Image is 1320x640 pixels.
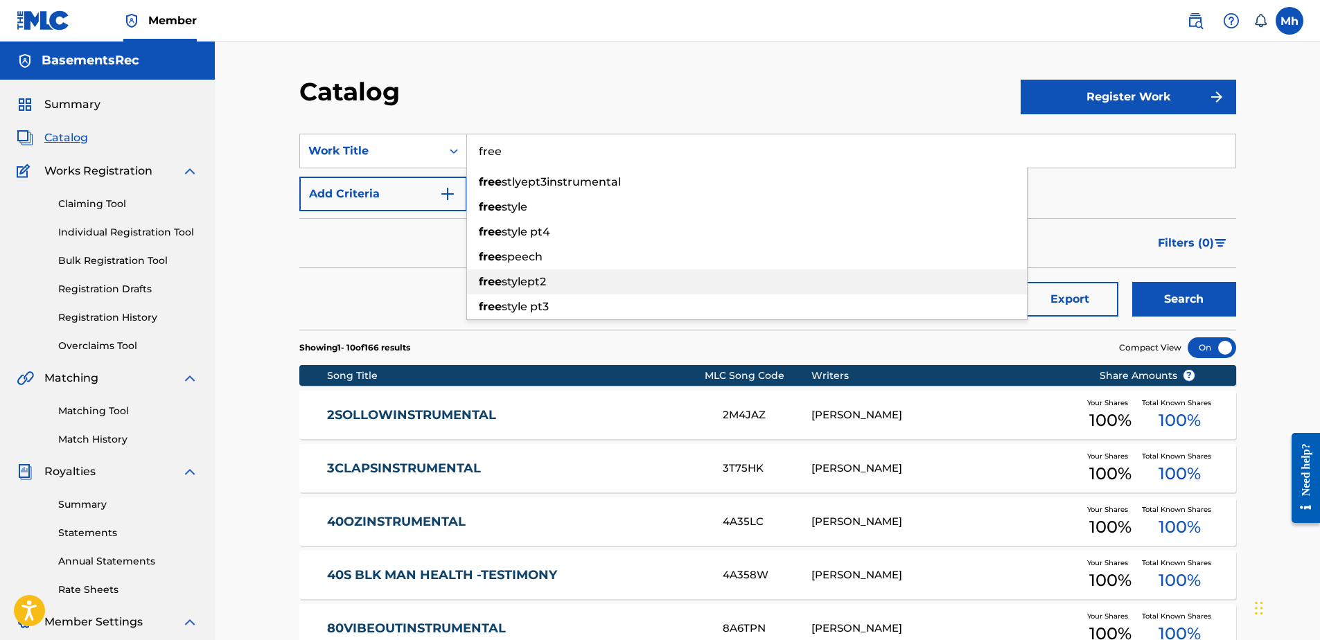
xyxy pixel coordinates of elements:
[502,300,549,313] span: style pt3
[327,621,704,637] a: 80VIBEOUTINSTRUMENTAL
[1087,504,1134,515] span: Your Shares
[17,614,33,630] img: Member Settings
[811,621,1078,637] div: [PERSON_NAME]
[44,130,88,146] span: Catalog
[1159,408,1201,433] span: 100 %
[299,134,1236,330] form: Search Form
[1021,282,1118,317] button: Export
[17,96,100,113] a: SummarySummary
[723,407,811,423] div: 2M4JAZ
[182,463,198,480] img: expand
[17,96,33,113] img: Summary
[1021,80,1236,114] button: Register Work
[1132,282,1236,317] button: Search
[17,10,70,30] img: MLC Logo
[1255,587,1263,629] div: Drag
[811,368,1078,383] div: Writers
[58,197,198,211] a: Claiming Tool
[327,407,704,423] a: 2SOLLOWINSTRUMENTAL
[58,254,198,268] a: Bulk Registration Tool
[1119,341,1181,354] span: Compact View
[1087,451,1134,461] span: Your Shares
[44,370,98,386] span: Matching
[58,497,198,512] a: Summary
[17,53,33,69] img: Accounts
[1142,611,1217,621] span: Total Known Shares
[1087,398,1134,408] span: Your Shares
[502,225,550,238] span: style pt4
[1159,568,1201,593] span: 100 %
[44,614,143,630] span: Member Settings
[308,143,433,159] div: Work Title
[479,275,502,288] strong: free
[182,163,198,179] img: expand
[327,461,704,477] a: 3CLAPSINSTRUMENTAL
[44,96,100,113] span: Summary
[439,186,456,202] img: 9d2ae6d4665cec9f34b9.svg
[58,432,198,447] a: Match History
[148,12,197,28] span: Member
[327,567,704,583] a: 40S BLK MAN HEALTH -TESTIMONY
[1159,461,1201,486] span: 100 %
[58,282,198,296] a: Registration Drafts
[1183,370,1195,381] span: ?
[1150,226,1236,260] button: Filters (0)
[44,163,152,179] span: Works Registration
[1215,239,1226,247] img: filter
[17,163,35,179] img: Works Registration
[502,250,543,263] span: speech
[17,130,88,146] a: CatalogCatalog
[58,339,198,353] a: Overclaims Tool
[1089,568,1132,593] span: 100 %
[479,250,502,263] strong: free
[1142,451,1217,461] span: Total Known Shares
[1087,611,1134,621] span: Your Shares
[1087,558,1134,568] span: Your Shares
[479,300,502,313] strong: free
[42,53,139,69] h5: BasementsRec
[1208,89,1225,105] img: f7272a7cc735f4ea7f67.svg
[1089,461,1132,486] span: 100 %
[1251,574,1320,640] iframe: Chat Widget
[182,614,198,630] img: expand
[1187,12,1204,29] img: search
[58,310,198,325] a: Registration History
[811,567,1078,583] div: [PERSON_NAME]
[723,621,811,637] div: 8A6TPN
[1089,515,1132,540] span: 100 %
[1142,558,1217,568] span: Total Known Shares
[502,275,546,288] span: stylept2
[299,177,467,211] button: Add Criteria
[479,175,502,188] strong: free
[17,130,33,146] img: Catalog
[479,225,502,238] strong: free
[17,370,34,386] img: Matching
[1281,423,1320,534] iframe: Resource Center
[123,12,140,29] img: Top Rightsholder
[44,463,96,480] span: Royalties
[723,567,811,583] div: 4A358W
[1089,408,1132,433] span: 100 %
[723,461,811,477] div: 3T75HK
[327,368,705,383] div: Song Title
[1181,7,1209,35] a: Public Search
[1142,504,1217,515] span: Total Known Shares
[299,76,407,107] h2: Catalog
[502,200,527,213] span: style
[705,368,811,383] div: MLC Song Code
[58,404,198,418] a: Matching Tool
[1253,14,1267,28] div: Notifications
[1223,12,1240,29] img: help
[1142,398,1217,408] span: Total Known Shares
[299,341,410,354] p: Showing 1 - 10 of 166 results
[182,370,198,386] img: expand
[327,514,704,530] a: 40OZINSTRUMENTAL
[58,526,198,540] a: Statements
[811,461,1078,477] div: [PERSON_NAME]
[1276,7,1303,35] div: User Menu
[58,583,198,597] a: Rate Sheets
[1100,368,1195,383] span: Share Amounts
